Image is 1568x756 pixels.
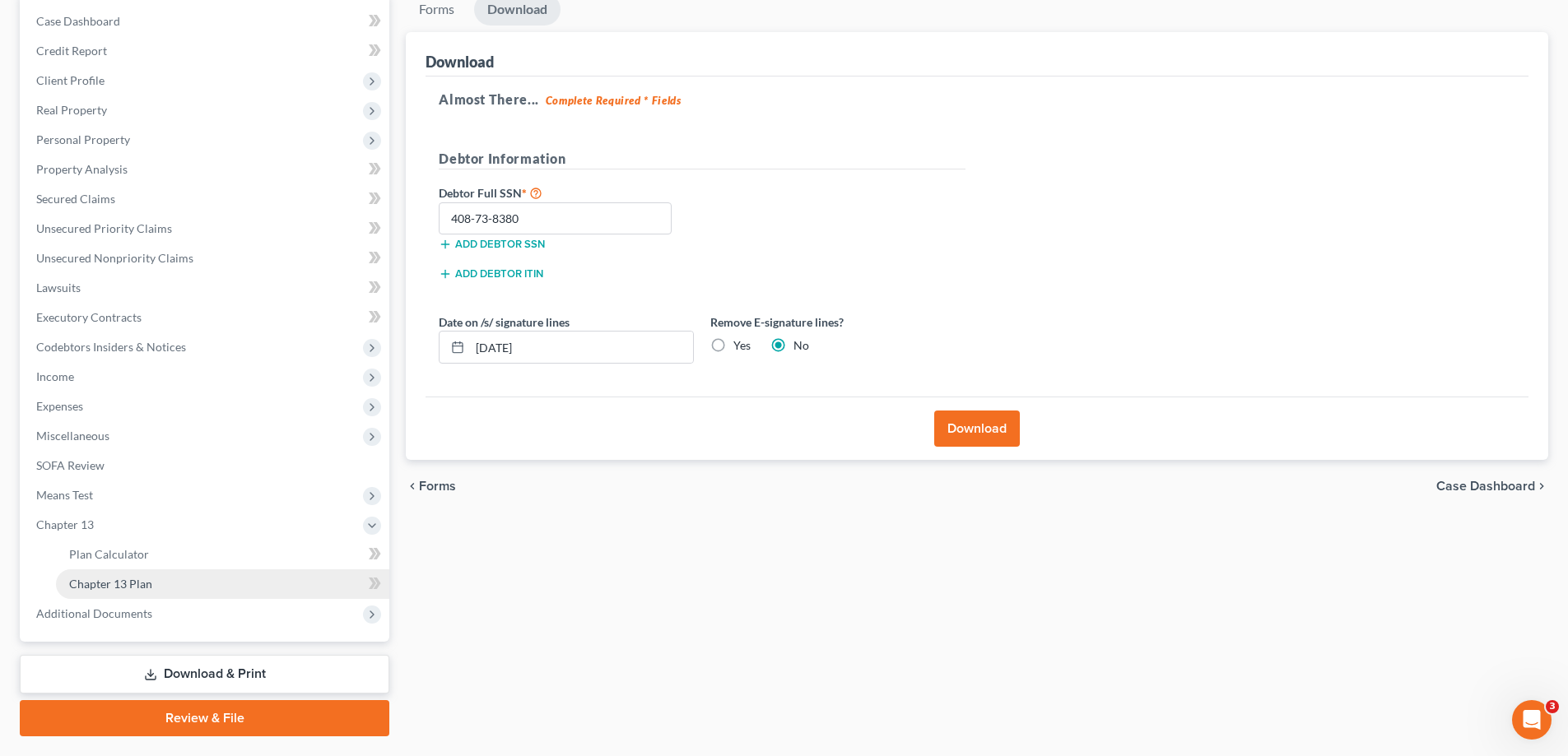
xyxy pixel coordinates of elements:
[36,221,172,235] span: Unsecured Priority Claims
[439,149,965,169] h5: Debtor Information
[1512,700,1552,740] iframe: Intercom live chat
[36,192,115,206] span: Secured Claims
[23,7,389,36] a: Case Dashboard
[439,267,543,281] button: Add debtor ITIN
[406,480,419,493] i: chevron_left
[426,52,494,72] div: Download
[56,540,389,569] a: Plan Calculator
[439,238,545,251] button: Add debtor SSN
[430,183,702,202] label: Debtor Full SSN
[36,310,142,324] span: Executory Contracts
[934,410,1020,447] button: Download
[36,73,105,87] span: Client Profile
[36,488,93,502] span: Means Test
[1436,480,1535,493] span: Case Dashboard
[1436,480,1548,493] a: Case Dashboard chevron_right
[36,14,120,28] span: Case Dashboard
[439,202,672,235] input: XXX-XX-XXXX
[1535,480,1548,493] i: chevron_right
[23,214,389,243] a: Unsecured Priority Claims
[23,243,389,273] a: Unsecured Nonpriority Claims
[36,369,74,383] span: Income
[23,273,389,303] a: Lawsuits
[36,517,94,531] span: Chapter 13
[36,132,130,146] span: Personal Property
[439,90,1515,109] h5: Almost There...
[710,313,965,331] label: Remove E-signature lines?
[36,162,128,176] span: Property Analysis
[439,313,570,331] label: Date on /s/ signature lines
[20,655,389,693] a: Download & Print
[23,451,389,480] a: SOFA Review
[69,547,149,561] span: Plan Calculator
[23,184,389,214] a: Secured Claims
[36,606,152,620] span: Additional Documents
[406,480,478,493] button: chevron_left Forms
[1546,700,1559,713] span: 3
[20,700,389,736] a: Review & File
[793,337,809,354] label: No
[56,569,389,599] a: Chapter 13 Plan
[546,94,682,107] strong: Complete Required * Fields
[36,458,105,472] span: SOFA Review
[69,577,152,591] span: Chapter 13 Plan
[470,332,693,363] input: MM/DD/YYYY
[36,281,81,295] span: Lawsuits
[36,340,186,354] span: Codebtors Insiders & Notices
[733,337,751,354] label: Yes
[23,155,389,184] a: Property Analysis
[36,251,193,265] span: Unsecured Nonpriority Claims
[23,36,389,66] a: Credit Report
[419,480,456,493] span: Forms
[36,399,83,413] span: Expenses
[36,429,109,443] span: Miscellaneous
[23,303,389,332] a: Executory Contracts
[36,103,107,117] span: Real Property
[36,44,107,58] span: Credit Report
